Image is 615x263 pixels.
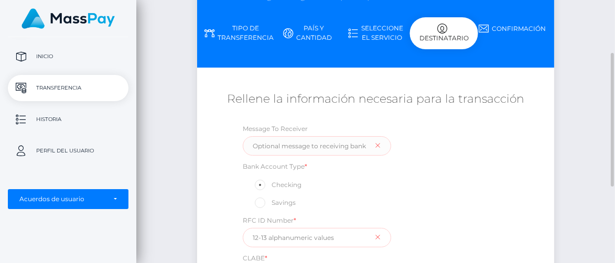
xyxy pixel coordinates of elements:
[253,196,296,210] label: Savings
[8,138,128,164] a: Perfil del usuario
[273,19,341,47] a: País y cantidad
[410,19,478,38] a: Destinatario
[19,195,105,203] div: Acuerdos de usuario
[205,19,273,47] a: Tipo de transferencia
[243,228,391,247] input: 12-13 alphanumeric values
[205,91,546,107] h5: Rellene la información necesaria para la transacción
[12,80,124,96] p: Transferencia
[243,124,308,134] label: Message To Receiver
[8,106,128,133] a: Historia
[8,189,128,209] button: Acuerdos de usuario
[243,254,267,263] label: CLABE
[243,216,296,225] label: RFC ID Number
[8,75,128,101] a: Transferencia
[341,19,409,47] a: Seleccione el servicio
[8,43,128,70] a: Inicio
[243,162,307,171] label: Bank Account Type
[410,17,478,49] div: Destinatario
[243,136,391,156] input: Optional message to receiving bank
[21,8,115,29] img: MassPay
[12,49,124,64] p: Inicio
[12,143,124,159] p: Perfil del usuario
[253,178,301,192] label: Checking
[12,112,124,127] p: Historia
[478,19,546,38] a: Confirmación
